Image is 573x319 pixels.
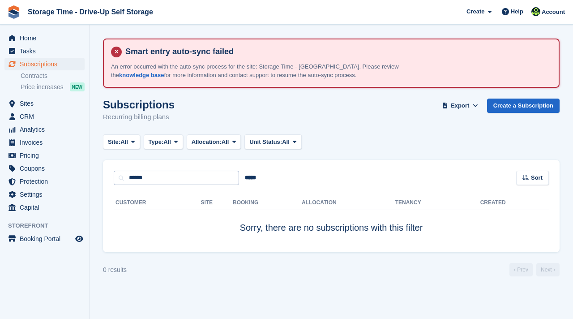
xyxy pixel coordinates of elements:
[4,175,85,188] a: menu
[20,188,73,201] span: Settings
[302,196,395,210] th: Allocation
[122,47,552,57] h4: Smart entry auto-sync failed
[187,134,241,149] button: Allocation: All
[20,45,73,57] span: Tasks
[103,134,140,149] button: Site: All
[20,175,73,188] span: Protection
[395,196,427,210] th: Tenancy
[233,196,302,210] th: Booking
[20,123,73,136] span: Analytics
[4,32,85,44] a: menu
[4,97,85,110] a: menu
[111,62,424,80] p: An error occurred with the auto-sync process for the site: Storage Time - [GEOGRAPHIC_DATA]. Plea...
[8,221,89,230] span: Storefront
[7,5,21,19] img: stora-icon-8386f47178a22dfd0bd8f6a31ec36ba5ce8667c1dd55bd0f319d3a0aa187defe.svg
[511,7,523,16] span: Help
[508,263,561,276] nav: Page
[103,265,127,275] div: 0 results
[24,4,157,19] a: Storage Time - Drive-Up Self Storage
[536,263,560,276] a: Next
[149,138,164,147] span: Type:
[21,82,85,92] a: Price increases NEW
[4,162,85,175] a: menu
[108,138,120,147] span: Site:
[119,72,164,78] a: knowledge base
[4,201,85,214] a: menu
[4,149,85,162] a: menu
[4,45,85,57] a: menu
[74,233,85,244] a: Preview store
[4,188,85,201] a: menu
[4,123,85,136] a: menu
[20,149,73,162] span: Pricing
[20,110,73,123] span: CRM
[114,196,201,210] th: Customer
[201,196,233,210] th: Site
[509,263,533,276] a: Previous
[4,136,85,149] a: menu
[466,7,484,16] span: Create
[163,138,171,147] span: All
[542,8,565,17] span: Account
[480,196,549,210] th: Created
[120,138,128,147] span: All
[20,58,73,70] span: Subscriptions
[20,32,73,44] span: Home
[4,233,85,245] a: menu
[487,99,560,113] a: Create a Subscription
[440,99,480,113] button: Export
[21,72,85,80] a: Contracts
[282,138,290,147] span: All
[20,97,73,110] span: Sites
[20,201,73,214] span: Capital
[20,136,73,149] span: Invoices
[192,138,222,147] span: Allocation:
[222,138,229,147] span: All
[249,138,282,147] span: Unit Status:
[103,99,175,111] h1: Subscriptions
[20,233,73,245] span: Booking Portal
[20,162,73,175] span: Coupons
[531,173,543,182] span: Sort
[451,101,469,110] span: Export
[103,112,175,122] p: Recurring billing plans
[21,83,64,91] span: Price increases
[4,110,85,123] a: menu
[70,82,85,91] div: NEW
[244,134,301,149] button: Unit Status: All
[531,7,540,16] img: Laaibah Sarwar
[4,58,85,70] a: menu
[144,134,183,149] button: Type: All
[240,223,423,233] span: Sorry, there are no subscriptions with this filter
